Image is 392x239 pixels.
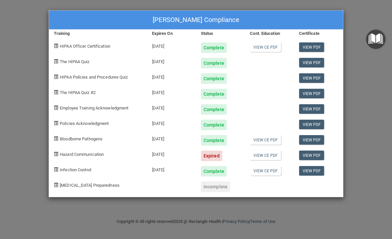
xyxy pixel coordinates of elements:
div: Status [196,30,245,37]
div: Incomplete [201,181,230,192]
div: [DATE] [147,161,196,177]
div: [PERSON_NAME] Compliance [49,11,343,30]
a: View PDF [299,73,324,83]
div: Complete [201,104,227,115]
div: [DATE] [147,130,196,146]
button: Open Resource Center [366,30,385,49]
div: [DATE] [147,53,196,68]
div: [DATE] [147,146,196,161]
div: [DATE] [147,68,196,84]
div: Complete [201,58,227,68]
div: Complete [201,89,227,99]
a: View CE PDF [250,151,281,160]
div: [DATE] [147,99,196,115]
a: View PDF [299,166,324,176]
a: View CE PDF [250,42,281,52]
span: The HIPAA Quiz #2 [60,90,96,95]
div: Cont. Education [245,30,294,37]
a: View PDF [299,104,324,114]
span: Infection Control [60,167,91,172]
span: Policies Acknowledgment [60,121,109,126]
a: View CE PDF [250,135,281,145]
div: [DATE] [147,115,196,130]
div: Complete [201,42,227,53]
span: Hazard Communication [60,152,104,157]
div: Certificate [294,30,343,37]
div: Complete [201,120,227,130]
div: Complete [201,135,227,146]
span: Bloodborne Pathogens [60,136,102,141]
span: [MEDICAL_DATA] Preparedness [60,183,120,188]
div: Complete [201,166,227,177]
div: Expired [201,151,222,161]
a: View PDF [299,135,324,145]
a: View PDF [299,42,324,52]
a: View PDF [299,151,324,160]
div: [DATE] [147,84,196,99]
div: [DATE] [147,37,196,53]
div: Expires On [147,30,196,37]
a: View CE PDF [250,166,281,176]
div: Training [49,30,147,37]
span: HIPAA Policies and Procedures Quiz [60,75,128,80]
div: Complete [201,73,227,84]
span: HIPAA Officer Certification [60,44,110,49]
a: View PDF [299,58,324,67]
a: View PDF [299,120,324,129]
span: The HIPAA Quiz [60,59,89,64]
span: Employee Training Acknowledgment [60,106,128,110]
a: View PDF [299,89,324,98]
